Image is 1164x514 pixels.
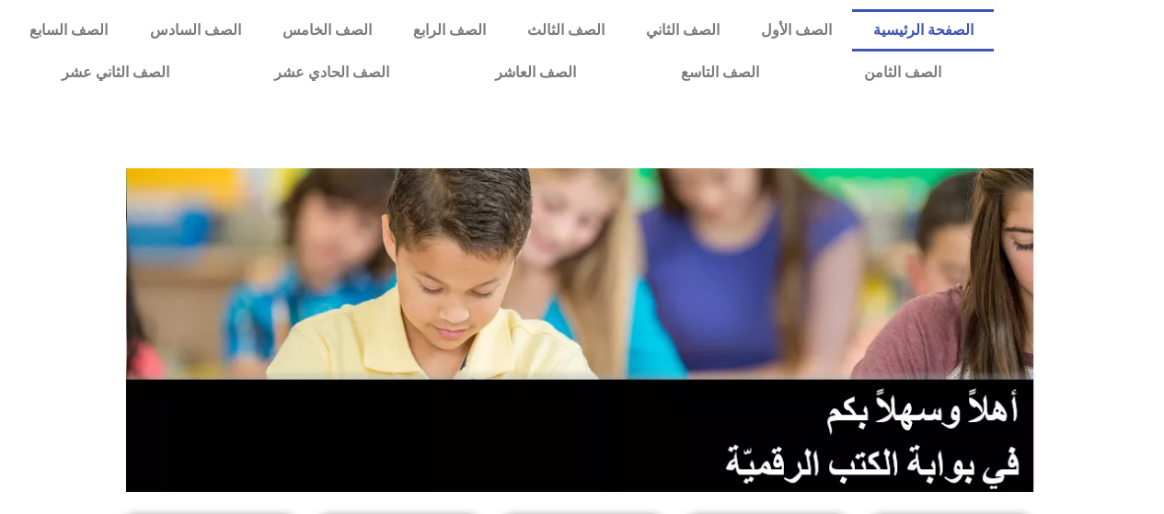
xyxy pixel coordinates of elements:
a: الصف الرابع [392,9,506,51]
a: الصف الثاني عشر [9,51,222,94]
a: الصف الحادي عشر [222,51,442,94]
a: الصف السابع [9,9,129,51]
a: الصف الثامن [812,51,994,94]
a: الصف العاشر [443,51,628,94]
a: الصفحة الرئيسية [852,9,994,51]
a: الصف التاسع [628,51,812,94]
a: الصف الثاني [625,9,740,51]
a: الصف السادس [129,9,261,51]
a: الصف الأول [740,9,852,51]
a: الصف الثالث [506,9,625,51]
a: الصف الخامس [261,9,392,51]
